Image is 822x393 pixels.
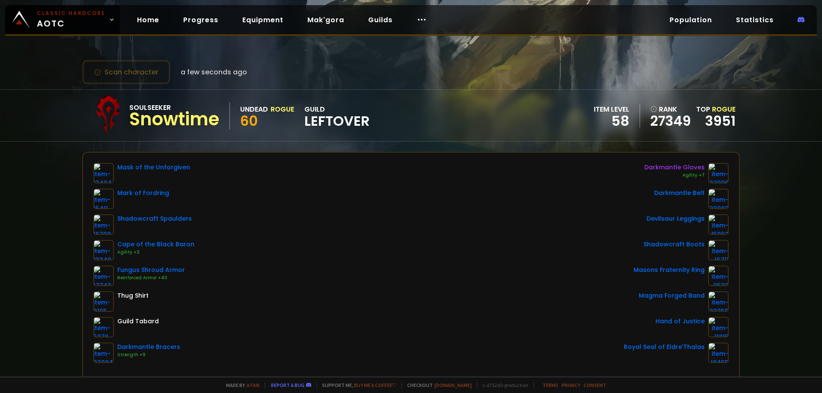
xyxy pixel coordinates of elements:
[93,163,114,183] img: item-13404
[117,275,185,281] div: Reinforced Armor +40
[708,214,729,235] img: item-15062
[93,214,114,235] img: item-16708
[37,9,105,17] small: Classic Hardcore
[117,343,180,352] div: Darkmantle Bracers
[708,189,729,209] img: item-22002
[708,343,729,363] img: item-18465
[562,382,580,388] a: Privacy
[271,382,304,388] a: Report a bug
[117,317,159,326] div: Guild Tabard
[584,382,606,388] a: Consent
[117,266,185,275] div: Fungus Shroud Armor
[82,60,170,84] button: Scan character
[93,189,114,209] img: item-15411
[594,104,629,115] div: item level
[117,352,180,358] div: Strength +9
[240,111,258,130] span: 60
[639,291,705,300] div: Magma Forged Band
[93,291,114,312] img: item-2105
[304,104,369,127] div: guild
[176,11,225,29] a: Progress
[130,11,166,29] a: Home
[93,240,114,260] img: item-13340
[643,240,705,249] div: Shadowcraft Boots
[301,11,351,29] a: Mak'gora
[247,382,259,388] a: a fan
[117,214,192,223] div: Shadowcraft Spaulders
[435,382,472,388] a: [DOMAIN_NAME]
[729,11,780,29] a: Statistics
[93,266,114,286] img: item-17742
[650,115,691,127] a: 27349
[634,266,705,275] div: Masons Fraternity Ring
[663,11,719,29] a: Population
[708,317,729,337] img: item-11815
[708,291,729,312] img: item-22255
[705,111,736,130] a: 3951
[696,104,736,115] div: Top
[361,11,399,29] a: Guilds
[240,104,268,115] div: Undead
[402,382,472,388] span: Checkout
[477,382,528,388] span: v. d752d5 - production
[655,317,705,326] div: Hand of Justice
[117,249,194,256] div: Agility +3
[93,343,114,363] img: item-22004
[117,189,169,198] div: Mark of Fordring
[235,11,290,29] a: Equipment
[354,382,396,388] a: Buy me a coffee
[271,104,294,115] div: Rogue
[708,163,729,183] img: item-22006
[316,382,396,388] span: Support me,
[117,291,149,300] div: Thug Shirt
[117,240,194,249] div: Cape of the Black Baron
[304,115,369,127] span: LEFTOVER
[5,5,120,34] a: Classic HardcoreAOTC
[646,214,705,223] div: Devilsaur Leggings
[644,172,705,179] div: Agility +7
[37,9,105,30] span: AOTC
[624,343,705,352] div: Royal Seal of Eldre'Thalas
[117,163,190,172] div: Mask of the Unforgiven
[712,104,736,114] span: Rogue
[129,102,219,113] div: Soulseeker
[708,266,729,286] img: item-9533
[594,115,629,127] div: 58
[181,67,247,77] span: a few seconds ago
[708,240,729,260] img: item-16711
[129,113,219,126] div: Snowtime
[650,104,691,115] div: rank
[654,189,705,198] div: Darkmantle Belt
[542,382,558,388] a: Terms
[221,382,259,388] span: Made by
[644,163,705,172] div: Darkmantle Gloves
[93,317,114,337] img: item-5976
